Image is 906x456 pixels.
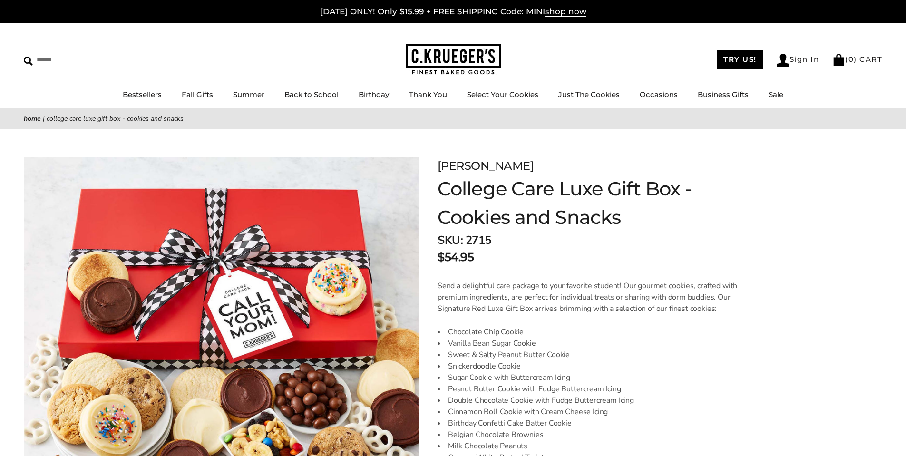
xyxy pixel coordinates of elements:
li: Sweet & Salty Peanut Butter Cookie [438,349,743,360]
span: 2715 [466,233,491,248]
a: TRY US! [717,50,763,69]
img: Search [24,57,33,66]
p: [PERSON_NAME] [438,157,743,175]
img: Bag [832,54,845,66]
input: Search [24,52,137,67]
a: Just The Cookies [558,90,620,99]
a: Bestsellers [123,90,162,99]
nav: breadcrumbs [24,113,882,124]
li: Cinnamon Roll Cookie with Cream Cheese Icing [438,406,743,417]
strong: SKU: [438,233,463,248]
span: | [43,114,45,123]
li: Peanut Butter Cookie with Fudge Buttercream Icing [438,383,743,395]
h1: College Care Luxe Gift Box - Cookies and Snacks [438,175,743,232]
li: Double Chocolate Cookie with Fudge Buttercream Icing [438,395,743,406]
span: 0 [848,55,854,64]
span: shop now [545,7,586,17]
a: Business Gifts [698,90,749,99]
li: Belgian Chocolate Brownies [438,429,743,440]
li: Vanilla Bean Sugar Cookie [438,338,743,349]
a: Sale [769,90,783,99]
li: Snickerdoodle Cookie [438,360,743,372]
a: Home [24,114,41,123]
span: College Care Luxe Gift Box - Cookies and Snacks [47,114,184,123]
li: Chocolate Chip Cookie [438,326,743,338]
li: Sugar Cookie with Buttercream Icing [438,372,743,383]
a: Back to School [284,90,339,99]
img: C.KRUEGER'S [406,44,501,75]
a: Sign In [777,54,819,67]
p: $54.95 [438,249,474,266]
a: Thank You [409,90,447,99]
li: Birthday Confetti Cake Batter Cookie [438,417,743,429]
img: Account [777,54,789,67]
a: (0) CART [832,55,882,64]
p: Send a delightful care package to your favorite student! Our gourmet cookies, crafted with premiu... [438,280,743,314]
a: Birthday [359,90,389,99]
a: Fall Gifts [182,90,213,99]
a: Select Your Cookies [467,90,538,99]
a: Occasions [640,90,678,99]
li: Milk Chocolate Peanuts [438,440,743,452]
a: [DATE] ONLY! Only $15.99 + FREE SHIPPING Code: MINIshop now [320,7,586,17]
a: Summer [233,90,264,99]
